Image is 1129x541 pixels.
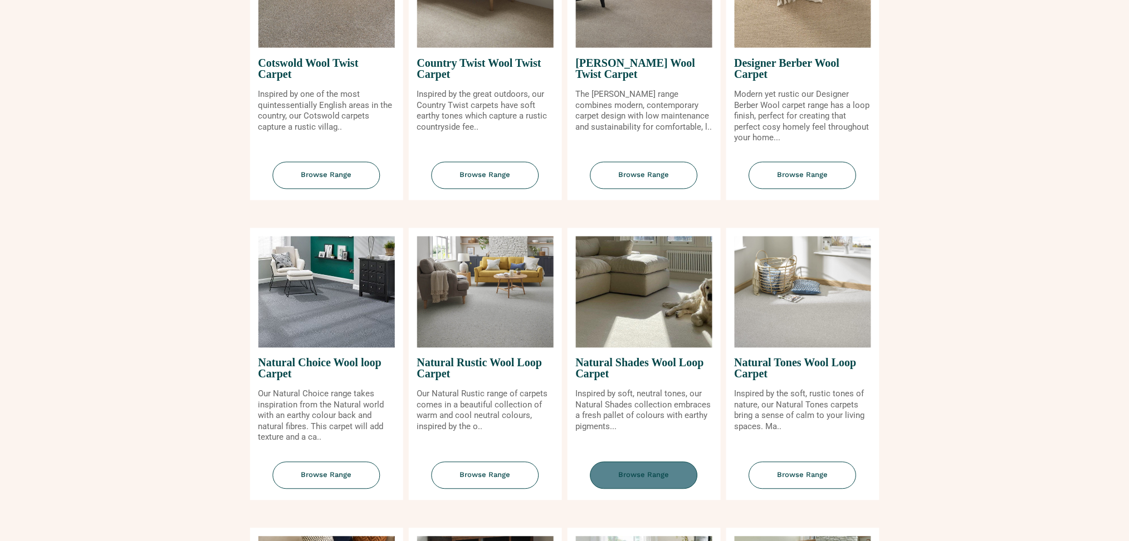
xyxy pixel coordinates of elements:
[576,48,712,89] span: [PERSON_NAME] Wool Twist Carpet
[576,348,712,389] span: Natural Shades Wool Loop Carpet
[735,48,871,89] span: Designer Berber Wool Carpet
[726,462,879,500] a: Browse Range
[568,462,721,500] a: Browse Range
[735,389,871,432] p: Inspired by the soft, rustic tones of nature, our Natural Tones carpets bring a sense of calm to ...
[417,237,554,348] img: Natural Rustic Wool Loop Carpet
[576,237,712,348] img: Natural Shades Wool Loop Carpet
[735,89,871,144] p: Modern yet rustic our Designer Berber Wool carpet range has a loop finish, perfect for creating t...
[590,162,698,189] span: Browse Range
[749,162,857,189] span: Browse Range
[258,348,395,389] span: Natural Choice Wool loop Carpet
[735,237,871,348] img: Natural Tones Wool Loop Carpet
[735,348,871,389] span: Natural Tones Wool Loop Carpet
[258,89,395,132] p: Inspired by one of the most quintessentially English areas in the country, our Cotswold carpets c...
[273,162,380,189] span: Browse Range
[250,462,403,500] a: Browse Range
[417,89,554,132] p: Inspired by the great outdoors, our Country Twist carpets have soft earthy tones which capture a ...
[432,162,539,189] span: Browse Range
[576,389,712,432] p: Inspired by soft, neutral tones, our Natural Shades collection embraces a fresh pallet of colours...
[432,462,539,489] span: Browse Range
[568,162,721,200] a: Browse Range
[590,462,698,489] span: Browse Range
[258,48,395,89] span: Cotswold Wool Twist Carpet
[409,462,562,500] a: Browse Range
[749,462,857,489] span: Browse Range
[417,348,554,389] span: Natural Rustic Wool Loop Carpet
[417,389,554,432] p: Our Natural Rustic range of carpets comes in a beautiful collection of warm and cool neutral colo...
[409,162,562,200] a: Browse Range
[258,389,395,444] p: Our Natural Choice range takes inspiration from the Natural world with an earthy colour back and ...
[258,237,395,348] img: Natural Choice Wool loop Carpet
[250,162,403,200] a: Browse Range
[576,89,712,132] p: The [PERSON_NAME] range combines modern, contemporary carpet design with low maintenance and sust...
[417,48,554,89] span: Country Twist Wool Twist Carpet
[273,462,380,489] span: Browse Range
[726,162,879,200] a: Browse Range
